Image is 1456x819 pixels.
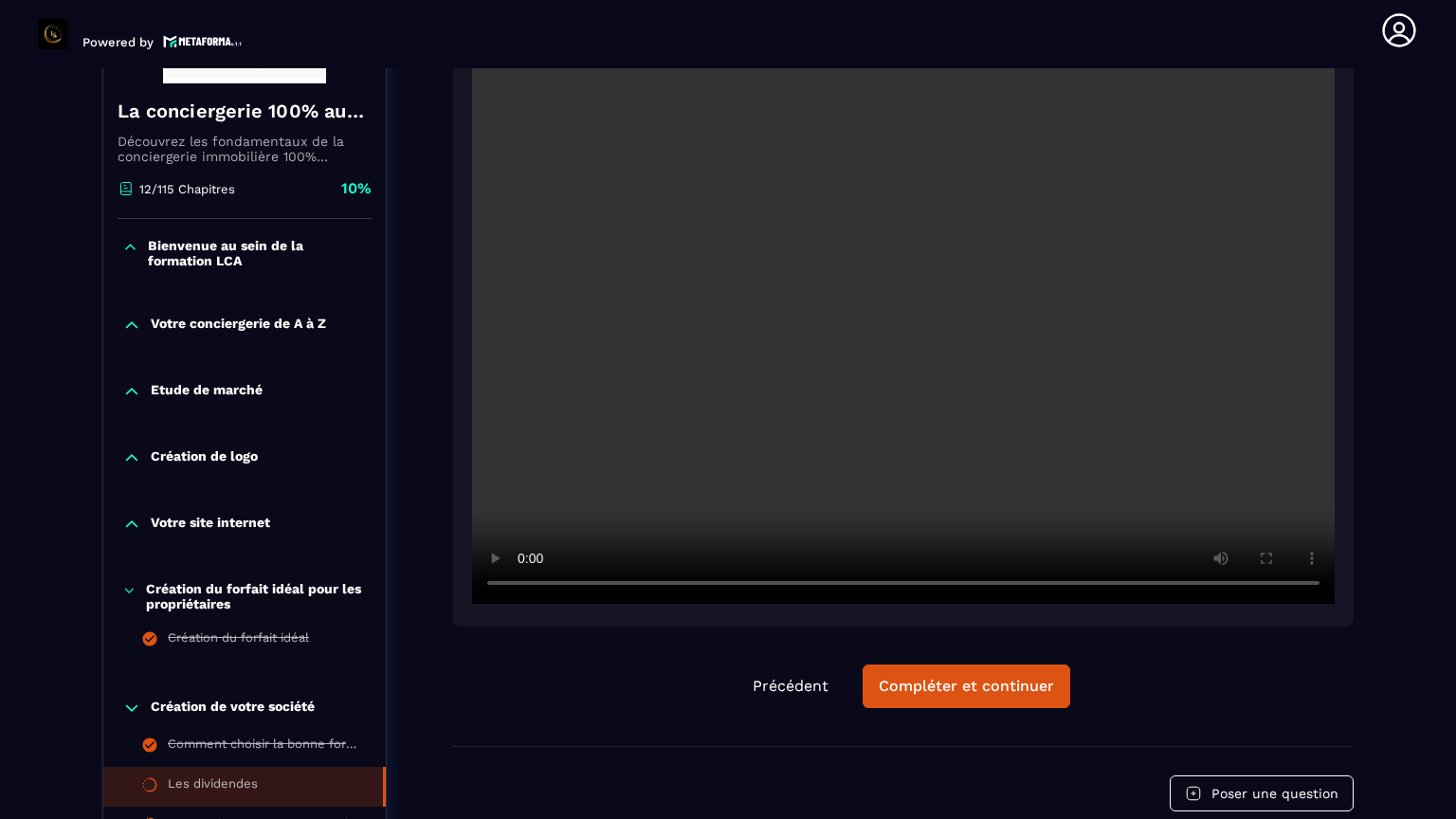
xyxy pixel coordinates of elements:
[151,382,263,401] p: Etude de marché
[168,737,367,757] div: Comment choisir la bonne forme juridique ?
[146,581,367,611] p: Création du forfait idéal pour les propriétaires
[163,33,243,49] img: logo
[1170,775,1354,811] button: Poser une question
[118,134,372,164] p: Découvrez les fondamentaux de la conciergerie immobilière 100% automatisée. Cette formation est c...
[341,178,372,199] p: 10%
[737,665,844,707] button: Précédent
[151,316,326,335] p: Votre conciergerie de A à Z
[82,35,154,49] p: Powered by
[168,630,309,651] div: Création du forfait idéal
[118,98,372,124] h4: La conciergerie 100% automatisée
[151,515,270,534] p: Votre site internet
[168,776,258,797] div: Les dividendes
[148,238,367,268] p: Bienvenue au sein de la formation LCA
[151,448,258,467] p: Création de logo
[139,182,235,196] p: 12/115 Chapitres
[38,19,68,49] img: logo-branding
[863,664,1070,708] button: Compléter et continuer
[151,699,315,718] p: Création de votre société
[879,677,1054,696] div: Compléter et continuer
